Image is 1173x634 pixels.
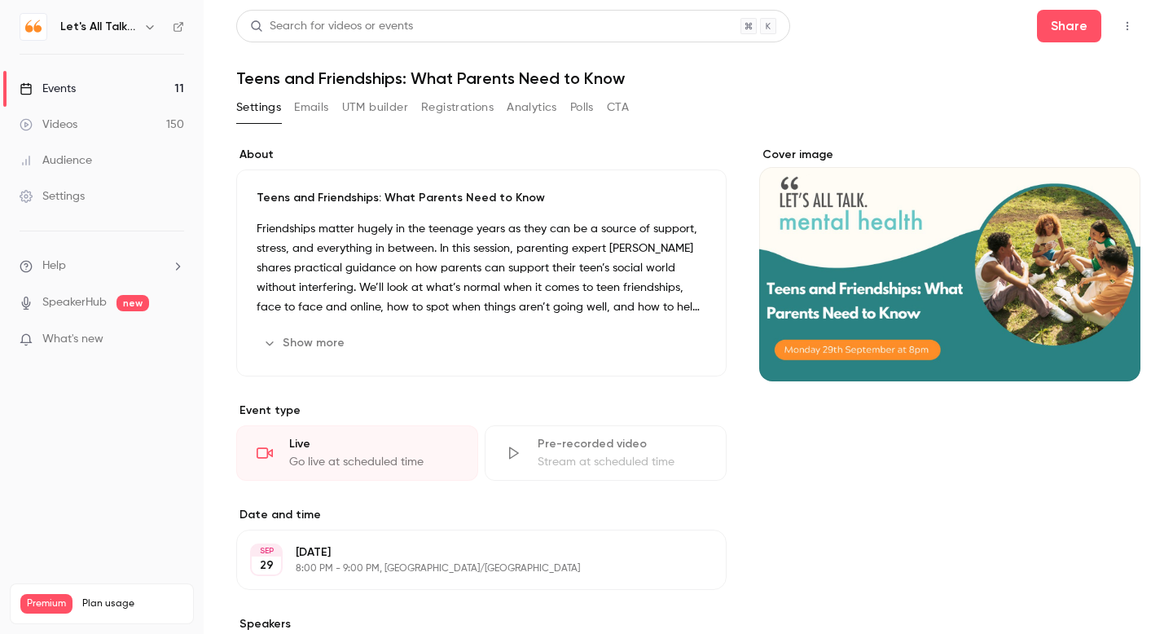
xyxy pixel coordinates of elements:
div: Search for videos or events [250,18,413,35]
p: Teens and Friendships: What Parents Need to Know [257,190,706,206]
button: Show more [257,330,354,356]
h6: Let's All Talk Mental Health [60,19,137,35]
span: new [116,295,149,311]
div: Pre-recorded videoStream at scheduled time [485,425,727,481]
button: Polls [570,95,594,121]
label: Speakers [236,616,727,632]
div: Audience [20,152,92,169]
div: Stream at scheduled time [538,454,706,470]
button: Analytics [507,95,557,121]
iframe: Noticeable Trigger [165,332,184,347]
button: UTM builder [342,95,408,121]
div: SEP [252,545,281,557]
button: Emails [294,95,328,121]
a: SpeakerHub [42,294,107,311]
div: LiveGo live at scheduled time [236,425,478,481]
h1: Teens and Friendships: What Parents Need to Know [236,68,1140,88]
img: Let's All Talk Mental Health [20,14,46,40]
button: Settings [236,95,281,121]
p: [DATE] [296,544,640,561]
label: Cover image [759,147,1140,163]
button: Registrations [421,95,494,121]
p: 29 [260,557,274,574]
div: Videos [20,117,77,133]
span: Plan usage [82,597,183,610]
div: Settings [20,188,85,205]
p: Event type [236,403,727,419]
div: Pre-recorded video [538,436,706,452]
label: About [236,147,727,163]
section: Cover image [759,147,1140,381]
span: What's new [42,331,103,348]
button: CTA [607,95,629,121]
div: Live [289,436,458,452]
li: help-dropdown-opener [20,258,184,275]
span: Help [42,258,66,275]
label: Date and time [236,507,727,523]
p: 8:00 PM - 9:00 PM, [GEOGRAPHIC_DATA]/[GEOGRAPHIC_DATA] [296,562,640,575]
span: Premium [20,594,72,614]
div: Events [20,81,76,97]
button: Share [1037,10,1101,42]
p: Friendships matter hugely in the teenage years as they can be a source of support, stress, and ev... [257,219,706,317]
div: Go live at scheduled time [289,454,458,470]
